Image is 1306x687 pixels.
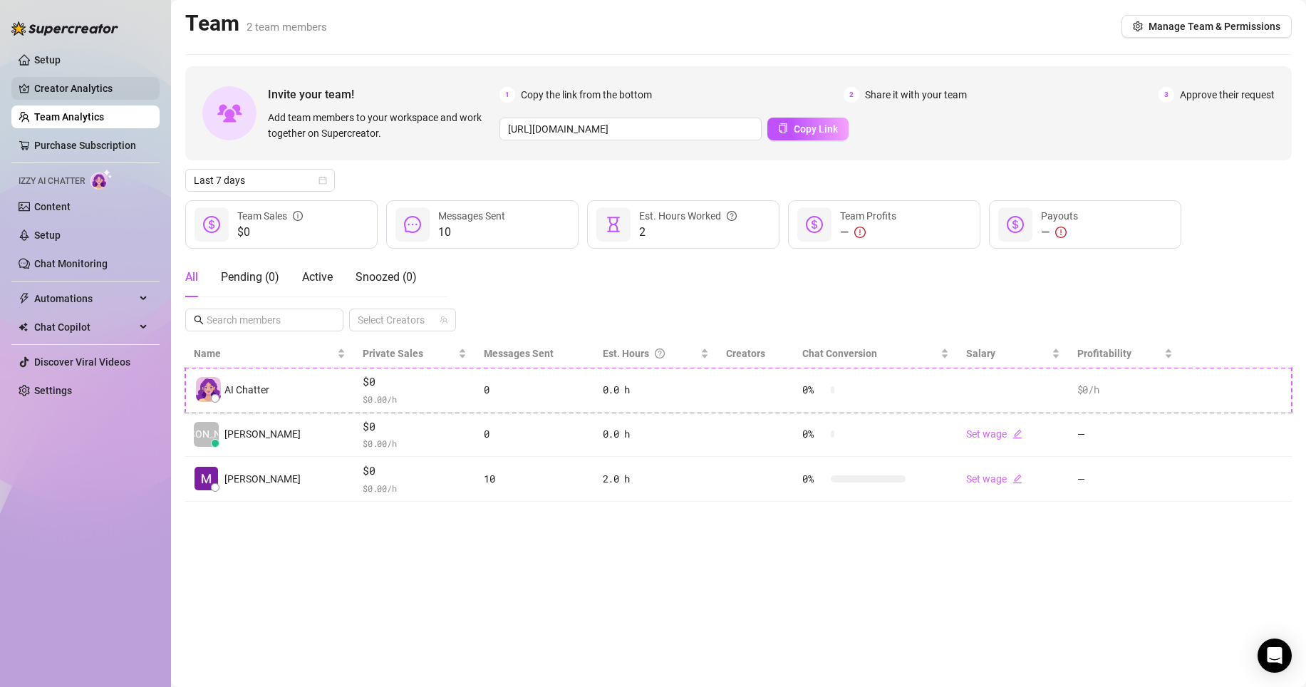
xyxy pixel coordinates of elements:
[404,216,421,233] span: message
[802,348,877,359] span: Chat Conversion
[840,224,896,241] div: —
[363,392,467,406] span: $ 0.00 /h
[224,426,301,442] span: [PERSON_NAME]
[363,436,467,450] span: $ 0.00 /h
[1069,413,1181,458] td: —
[34,229,61,241] a: Setup
[521,87,652,103] span: Copy the link from the bottom
[854,227,866,238] span: exclamation-circle
[302,270,333,284] span: Active
[268,86,499,103] span: Invite your team!
[1121,15,1292,38] button: Manage Team & Permissions
[34,316,135,339] span: Chat Copilot
[194,346,334,361] span: Name
[34,356,130,368] a: Discover Viral Videos
[603,471,709,487] div: 2.0 h
[484,426,585,442] div: 0
[778,123,788,133] span: copy
[247,21,327,33] span: 2 team members
[655,346,665,361] span: question-circle
[605,216,622,233] span: hourglass
[767,118,849,140] button: Copy Link
[1012,474,1022,484] span: edit
[1041,210,1078,222] span: Payouts
[717,340,794,368] th: Creators
[603,426,709,442] div: 0.0 h
[802,382,825,398] span: 0 %
[1055,227,1067,238] span: exclamation-circle
[203,216,220,233] span: dollar-circle
[185,10,327,37] h2: Team
[1077,382,1173,398] div: $0 /h
[1258,639,1292,673] div: Open Intercom Messenger
[207,312,323,328] input: Search members
[19,293,30,304] span: thunderbolt
[1180,87,1275,103] span: Approve their request
[195,467,218,490] img: Melty Mochi
[840,210,896,222] span: Team Profits
[194,170,326,191] span: Last 7 days
[237,224,303,241] span: $0
[844,87,859,103] span: 2
[237,208,303,224] div: Team Sales
[221,269,279,286] div: Pending ( 0 )
[966,428,1022,440] a: Set wageedit
[1149,21,1280,32] span: Manage Team & Permissions
[966,348,995,359] span: Salary
[865,87,967,103] span: Share it with your team
[224,471,301,487] span: [PERSON_NAME]
[185,269,198,286] div: All
[639,208,737,224] div: Est. Hours Worked
[363,463,467,480] span: $0
[363,418,467,435] span: $0
[440,316,448,324] span: team
[802,471,825,487] span: 0 %
[499,87,515,103] span: 1
[727,208,737,224] span: question-circle
[293,208,303,224] span: info-circle
[806,216,823,233] span: dollar-circle
[224,382,269,398] span: AI Chatter
[90,169,113,190] img: AI Chatter
[11,21,118,36] img: logo-BBDzfeDw.svg
[185,340,354,368] th: Name
[438,210,505,222] span: Messages Sent
[356,270,417,284] span: Snoozed ( 0 )
[484,382,585,398] div: 0
[1077,348,1131,359] span: Profitability
[363,373,467,391] span: $0
[1133,21,1143,31] span: setting
[196,377,221,402] img: izzy-ai-chatter-avatar-DDCN_rTZ.svg
[363,481,467,495] span: $ 0.00 /h
[802,426,825,442] span: 0 %
[34,77,148,100] a: Creator Analytics
[34,111,104,123] a: Team Analytics
[268,110,494,141] span: Add team members to your workspace and work together on Supercreator.
[34,54,61,66] a: Setup
[794,123,838,135] span: Copy Link
[639,224,737,241] span: 2
[484,471,585,487] div: 10
[603,346,698,361] div: Est. Hours
[34,201,71,212] a: Content
[19,322,28,332] img: Chat Copilot
[1159,87,1174,103] span: 3
[34,258,108,269] a: Chat Monitoring
[318,176,327,185] span: calendar
[34,140,136,151] a: Purchase Subscription
[1041,224,1078,241] div: —
[34,287,135,310] span: Automations
[603,382,709,398] div: 0.0 h
[966,473,1022,485] a: Set wageedit
[194,315,204,325] span: search
[484,348,554,359] span: Messages Sent
[34,385,72,396] a: Settings
[1069,457,1181,502] td: —
[1012,429,1022,439] span: edit
[19,175,85,188] span: Izzy AI Chatter
[438,224,505,241] span: 10
[168,426,244,442] span: [PERSON_NAME]
[363,348,423,359] span: Private Sales
[1007,216,1024,233] span: dollar-circle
